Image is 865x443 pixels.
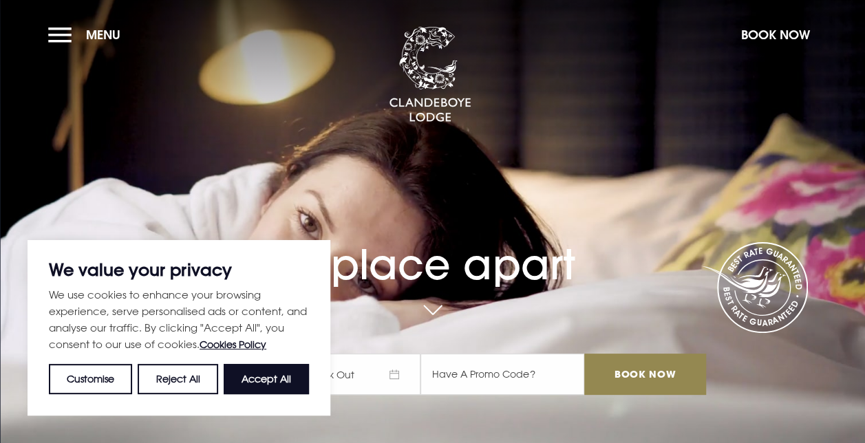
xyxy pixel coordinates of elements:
img: Clandeboye Lodge [389,27,471,123]
div: We value your privacy [28,240,330,415]
button: Reject All [138,364,217,394]
h1: A place apart [159,213,705,289]
button: Menu [48,20,127,50]
input: Have A Promo Code? [420,354,584,395]
button: Accept All [224,364,309,394]
span: Check Out [290,354,420,395]
a: Cookies Policy [200,338,266,350]
button: Customise [49,364,132,394]
button: Book Now [734,20,817,50]
p: We use cookies to enhance your browsing experience, serve personalised ads or content, and analys... [49,286,309,353]
span: Menu [86,27,120,43]
p: We value your privacy [49,261,309,278]
input: Book Now [584,354,705,395]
